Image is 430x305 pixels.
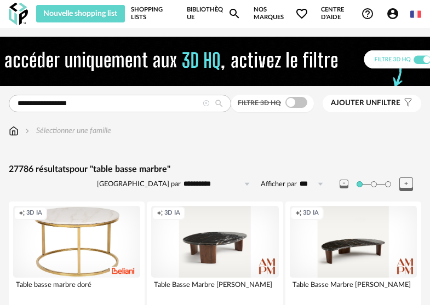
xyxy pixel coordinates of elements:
span: Creation icon [295,209,302,217]
div: 27786 résultats [9,164,421,175]
span: Centre d'aideHelp Circle Outline icon [321,6,375,22]
a: Shopping Lists [131,5,175,22]
div: Table Basse Marbre [PERSON_NAME] [290,278,417,300]
span: Nos marques [254,5,309,22]
span: Filter icon [400,99,413,108]
span: 3D IA [164,209,180,217]
img: OXP [9,3,28,25]
span: Account Circle icon [386,7,399,20]
span: Account Circle icon [386,7,404,20]
div: Table basse marbre doré [13,278,140,300]
span: Ajouter un [331,99,377,107]
span: Magnify icon [228,7,241,20]
span: 3D IA [26,209,42,217]
span: 3D IA [303,209,319,217]
img: svg+xml;base64,PHN2ZyB3aWR0aD0iMTYiIGhlaWdodD0iMTciIHZpZXdCb3g9IjAgMCAxNiAxNyIgZmlsbD0ibm9uZSIgeG... [9,125,19,136]
label: Afficher par [261,180,297,189]
img: fr [410,9,421,20]
span: filtre [331,99,400,108]
span: Filtre 3D HQ [238,100,281,106]
span: Help Circle Outline icon [361,7,374,20]
div: Table Basse Marbre [PERSON_NAME] [151,278,278,300]
span: Creation icon [19,209,25,217]
span: pour "table basse marbre" [70,165,170,174]
img: svg+xml;base64,PHN2ZyB3aWR0aD0iMTYiIGhlaWdodD0iMTYiIHZpZXdCb3g9IjAgMCAxNiAxNiIgZmlsbD0ibm9uZSIgeG... [23,125,32,136]
button: Nouvelle shopping list [36,5,125,22]
span: Heart Outline icon [295,7,308,20]
a: BibliothèqueMagnify icon [187,5,241,22]
div: Sélectionner une famille [23,125,111,136]
span: Nouvelle shopping list [43,10,117,18]
label: [GEOGRAPHIC_DATA] par [97,180,181,189]
button: Ajouter unfiltre Filter icon [323,95,421,112]
span: Creation icon [157,209,163,217]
